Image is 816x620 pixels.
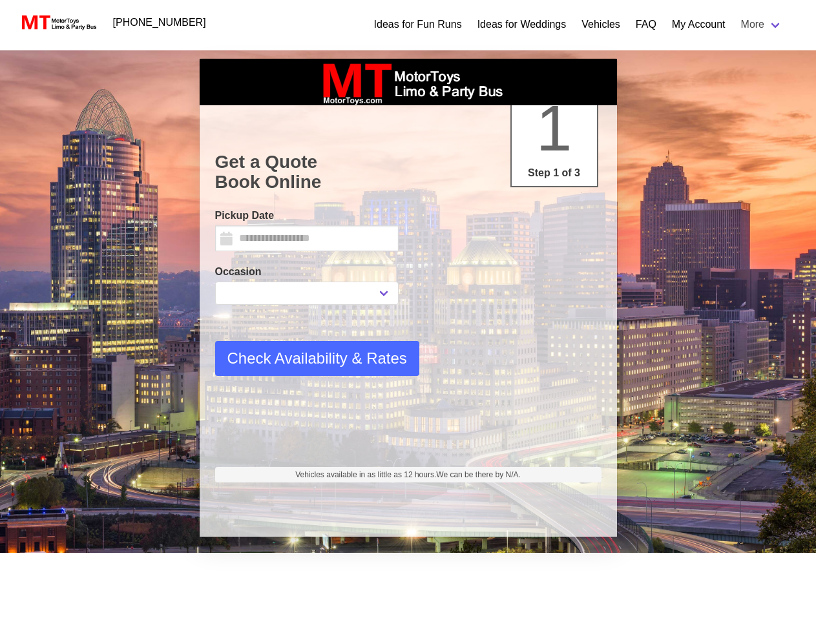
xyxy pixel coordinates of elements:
[295,469,521,480] span: Vehicles available in as little as 12 hours.
[105,10,214,36] a: [PHONE_NUMBER]
[374,17,462,32] a: Ideas for Fun Runs
[672,17,726,32] a: My Account
[18,14,98,32] img: MotorToys Logo
[517,165,592,181] p: Step 1 of 3
[477,17,567,32] a: Ideas for Weddings
[311,59,505,105] img: box_logo_brand.jpeg
[636,17,656,32] a: FAQ
[215,341,419,376] button: Check Availability & Rates
[215,264,399,280] label: Occasion
[536,92,572,164] span: 1
[733,12,790,37] a: More
[436,470,521,479] span: We can be there by N/A.
[227,347,407,370] span: Check Availability & Rates
[215,208,399,223] label: Pickup Date
[215,152,602,192] h1: Get a Quote Book Online
[581,17,620,32] a: Vehicles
